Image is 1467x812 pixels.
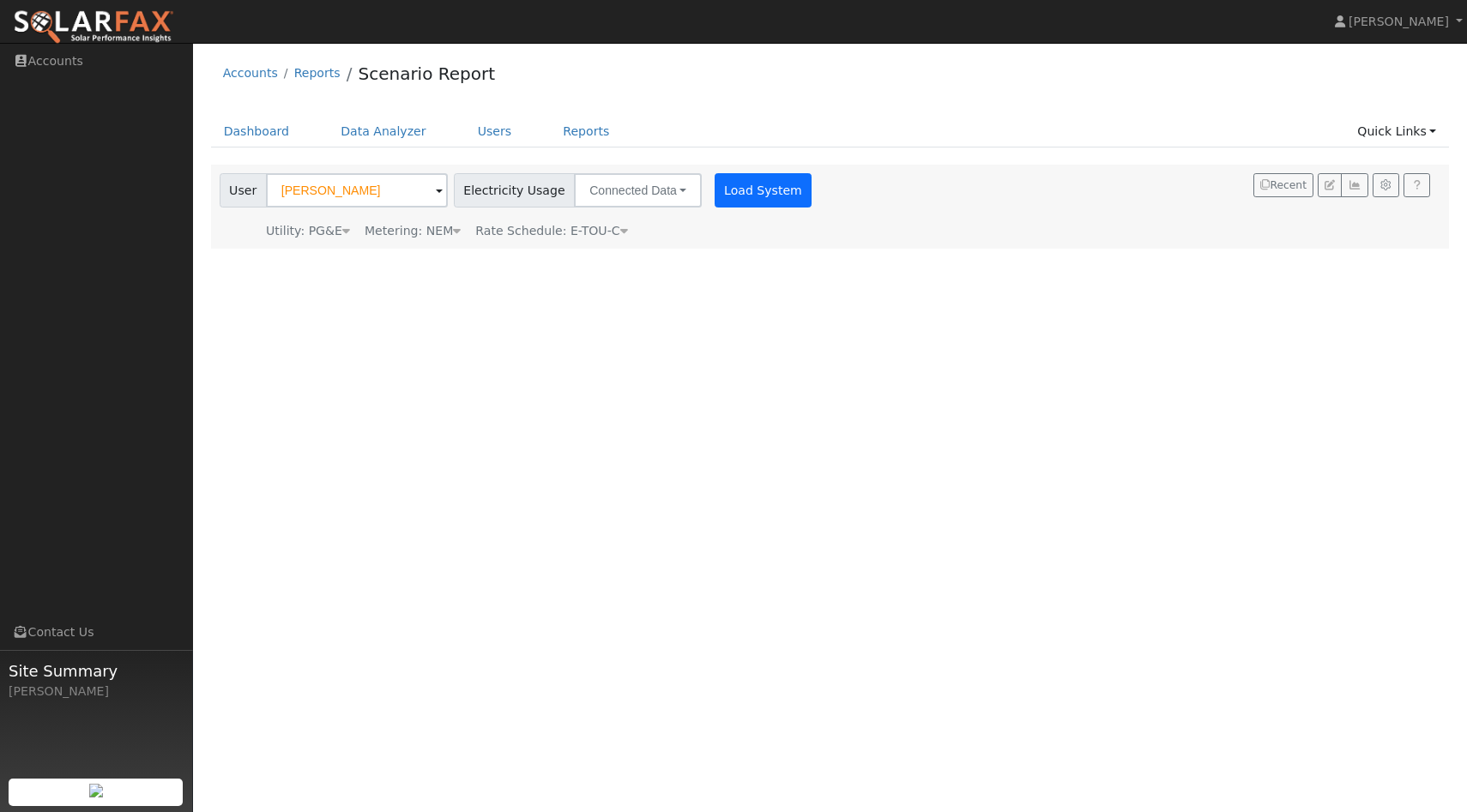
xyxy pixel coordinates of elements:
[365,222,461,240] div: Metering: NEM
[454,173,575,208] span: Electricity Usage
[89,784,103,797] img: retrieve
[220,173,267,208] span: User
[1341,173,1367,197] button: Multi-Series Graph
[574,173,702,208] button: Connected Data
[465,116,525,147] a: Users
[1253,173,1313,197] button: Recent
[328,116,439,147] a: Data Analyzer
[1404,173,1430,197] a: Help Link
[1373,173,1399,197] button: Settings
[13,9,174,45] img: SolarFax
[358,63,495,84] a: Scenario Report
[550,116,622,147] a: Reports
[266,222,350,240] div: Utility: PG&E
[1349,15,1449,28] span: [PERSON_NAME]
[1318,173,1342,197] button: Edit User
[9,659,184,683] span: Site Summary
[294,66,341,80] a: Reports
[475,224,627,238] span: Alias: HETOUC
[1344,116,1449,147] a: Quick Links
[9,683,184,701] div: [PERSON_NAME]
[715,173,812,208] button: Load System
[266,173,448,208] input: Select a User
[211,116,303,147] a: Dashboard
[223,66,278,80] a: Accounts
